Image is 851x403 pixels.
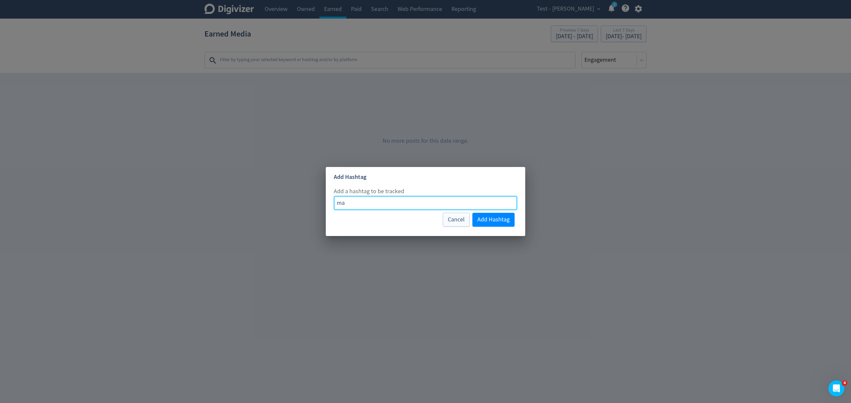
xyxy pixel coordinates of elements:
[326,167,525,187] h2: Add Hashtag
[443,213,470,227] button: Cancel
[828,380,844,396] iframe: Intercom live chat
[842,380,847,386] span: 4
[472,213,515,227] button: Add Hashtag
[477,217,510,223] span: Add Hashtag
[448,217,465,223] span: Cancel
[334,187,517,196] p: Add a hashtag to be tracked
[334,196,517,210] input: E.g. digivizer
